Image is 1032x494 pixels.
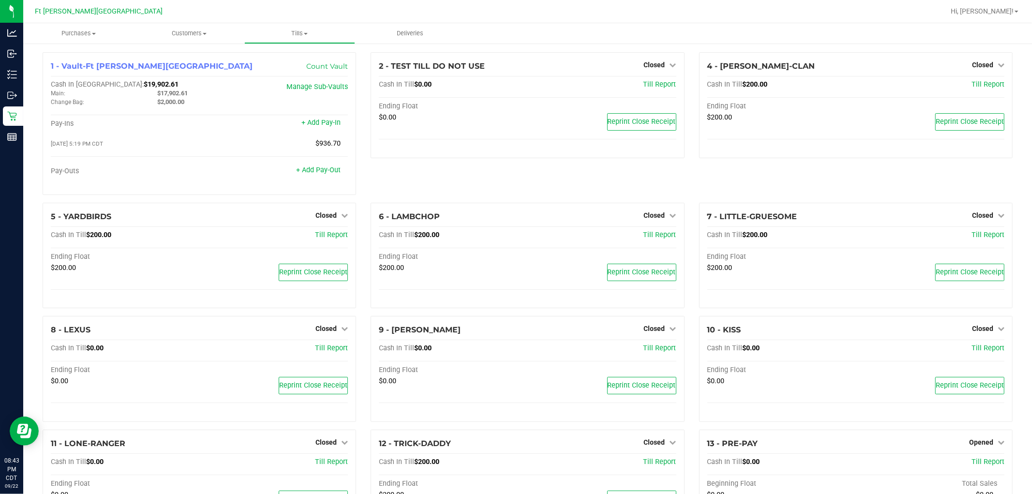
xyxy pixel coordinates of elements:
[707,80,743,89] span: Cash In Till
[51,90,65,97] span: Main:
[279,377,348,394] button: Reprint Close Receipt
[86,231,111,239] span: $200.00
[707,264,733,272] span: $200.00
[379,61,485,71] span: 2 - TEST TILL DO NOT USE
[972,458,1004,466] a: Till Report
[10,417,39,446] iframe: Resource center
[51,264,76,272] span: $200.00
[379,80,414,89] span: Cash In Till
[707,366,856,374] div: Ending Float
[707,253,856,261] div: Ending Float
[315,211,337,219] span: Closed
[643,458,676,466] a: Till Report
[23,29,134,38] span: Purchases
[51,99,84,105] span: Change Bag:
[379,439,451,448] span: 12 - TRICK-DADDY
[379,377,396,385] span: $0.00
[279,268,347,276] span: Reprint Close Receipt
[951,7,1014,15] span: Hi, [PERSON_NAME]!
[51,120,199,128] div: Pay-Ins
[355,23,466,44] a: Deliveries
[23,23,134,44] a: Purchases
[707,61,815,71] span: 4 - [PERSON_NAME]-CLAN
[936,381,1004,389] span: Reprint Close Receipt
[4,456,19,482] p: 08:43 PM CDT
[51,344,86,352] span: Cash In Till
[379,212,440,221] span: 6 - LAMBCHOP
[157,90,188,97] span: $17,902.61
[379,344,414,352] span: Cash In Till
[315,325,337,332] span: Closed
[643,80,676,89] span: Till Report
[643,231,676,239] a: Till Report
[707,439,758,448] span: 13 - PRE-PAY
[644,325,665,332] span: Closed
[51,366,199,374] div: Ending Float
[7,49,17,59] inline-svg: Inbound
[707,212,797,221] span: 7 - LITTLE-GRUESOME
[743,231,768,239] span: $200.00
[51,80,144,89] span: Cash In [GEOGRAPHIC_DATA]:
[51,231,86,239] span: Cash In Till
[7,70,17,79] inline-svg: Inventory
[707,102,856,111] div: Ending Float
[972,61,993,69] span: Closed
[51,253,199,261] div: Ending Float
[743,80,768,89] span: $200.00
[972,325,993,332] span: Closed
[707,113,733,121] span: $200.00
[315,438,337,446] span: Closed
[144,80,179,89] span: $19,902.61
[35,7,163,15] span: Ft [PERSON_NAME][GEOGRAPHIC_DATA]
[134,23,245,44] a: Customers
[135,29,244,38] span: Customers
[296,166,341,174] a: + Add Pay-Out
[279,264,348,281] button: Reprint Close Receipt
[51,212,111,221] span: 5 - YARDBIRDS
[707,231,743,239] span: Cash In Till
[607,377,676,394] button: Reprint Close Receipt
[4,482,19,490] p: 09/22
[414,80,432,89] span: $0.00
[607,113,676,131] button: Reprint Close Receipt
[51,377,68,385] span: $0.00
[51,167,199,176] div: Pay-Outs
[301,119,341,127] a: + Add Pay-In
[969,438,993,446] span: Opened
[972,344,1004,352] a: Till Report
[608,118,676,126] span: Reprint Close Receipt
[644,438,665,446] span: Closed
[379,366,527,374] div: Ending Float
[7,132,17,142] inline-svg: Reports
[743,458,760,466] span: $0.00
[51,61,253,71] span: 1 - Vault-Ft [PERSON_NAME][GEOGRAPHIC_DATA]
[379,264,404,272] span: $200.00
[972,80,1004,89] span: Till Report
[315,344,348,352] a: Till Report
[51,325,90,334] span: 8 - LEXUS
[608,381,676,389] span: Reprint Close Receipt
[707,325,741,334] span: 10 - KISS
[306,62,348,71] a: Count Vault
[607,264,676,281] button: Reprint Close Receipt
[379,479,527,488] div: Ending Float
[51,458,86,466] span: Cash In Till
[935,113,1004,131] button: Reprint Close Receipt
[414,344,432,352] span: $0.00
[384,29,437,38] span: Deliveries
[379,458,414,466] span: Cash In Till
[7,111,17,121] inline-svg: Retail
[856,479,1004,488] div: Total Sales
[379,102,527,111] div: Ending Float
[972,231,1004,239] a: Till Report
[643,344,676,352] a: Till Report
[315,231,348,239] a: Till Report
[279,381,347,389] span: Reprint Close Receipt
[315,458,348,466] a: Till Report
